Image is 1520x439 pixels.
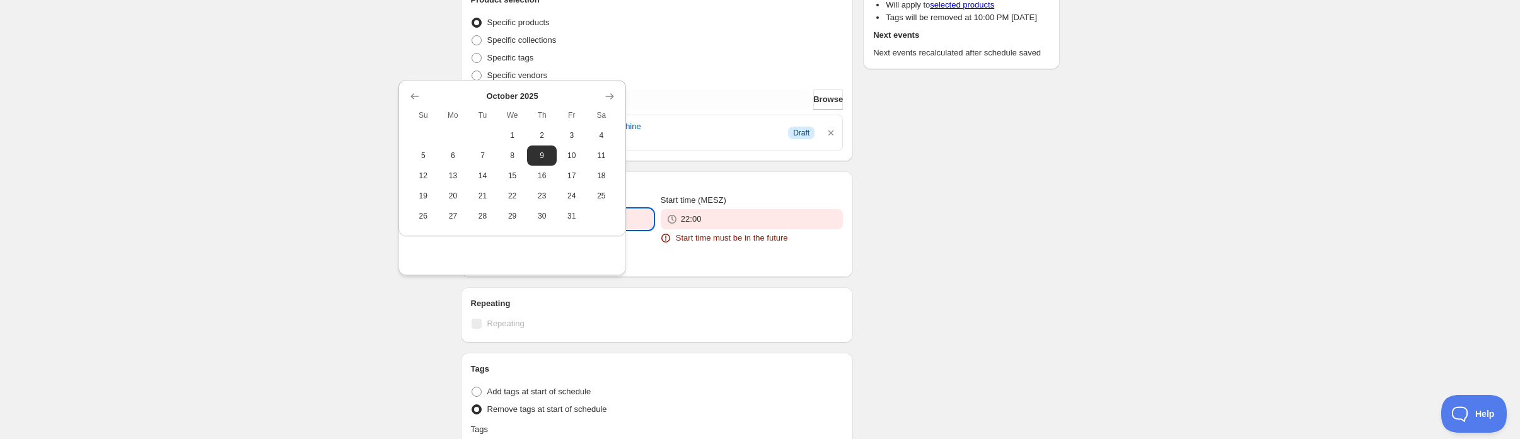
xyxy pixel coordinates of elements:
span: We [502,110,522,120]
span: Th [532,110,552,120]
span: 12 [414,171,433,181]
p: Tags [471,423,488,436]
span: 19 [414,191,433,201]
button: Thursday October 9 2025 [527,145,557,166]
span: 18 [591,171,611,181]
button: Saturday October 25 2025 [586,186,616,206]
span: 22 [502,191,522,201]
input: Search products [491,89,811,110]
button: Friday October 10 2025 [557,145,586,166]
span: 8 [502,151,522,161]
button: Tuesday October 21 2025 [468,186,497,206]
button: Monday October 20 2025 [438,186,468,206]
button: Sunday October 12 2025 [409,166,438,186]
span: Repeating [487,319,525,328]
button: Monday October 13 2025 [438,166,468,186]
span: Draft [793,128,809,138]
span: 16 [532,171,552,181]
h2: Active dates [471,181,844,194]
span: 23 [532,191,552,201]
button: Friday October 24 2025 [557,186,586,206]
span: Specific vendors [487,71,547,80]
button: Monday October 6 2025 [438,145,468,166]
button: Monday October 27 2025 [438,206,468,226]
span: Sa [591,110,611,120]
th: Wednesday [497,105,527,125]
th: Friday [557,105,586,125]
span: 3 [562,130,581,140]
span: Specific products [487,18,550,27]
span: Specific tags [487,53,534,62]
span: 28 [473,211,492,221]
span: Mo [443,110,463,120]
span: 26 [414,211,433,221]
th: Saturday [586,105,616,125]
span: 5 [414,151,433,161]
button: Friday October 31 2025 [557,206,586,226]
span: Start time (MESZ) [661,195,726,205]
button: Tuesday October 28 2025 [468,206,497,226]
button: Wednesday October 22 2025 [497,186,527,206]
span: 30 [532,211,552,221]
button: Wednesday October 29 2025 [497,206,527,226]
button: Saturday October 18 2025 [586,166,616,186]
button: Wednesday October 1 2025 [497,125,527,145]
button: Thursday October 2 2025 [527,125,557,145]
th: Tuesday [468,105,497,125]
span: 9 [532,151,552,161]
span: 31 [562,211,581,221]
button: Show previous month, September 2025 [406,88,424,105]
span: ( 1 of 1 variants selected) [512,133,779,145]
span: 29 [502,211,522,221]
button: Show next month, November 2025 [601,88,618,105]
span: 6 [443,151,463,161]
span: Su [414,110,433,120]
button: Thursday October 23 2025 [527,186,557,206]
span: 17 [562,171,581,181]
span: Fr [562,110,581,120]
th: Sunday [409,105,438,125]
h2: Tags [471,363,844,375]
button: Friday October 17 2025 [557,166,586,186]
span: 7 [473,151,492,161]
iframe: Toggle Customer Support [1441,395,1507,433]
button: Browse [813,89,843,110]
button: Tuesday October 14 2025 [468,166,497,186]
span: Specific collections [487,35,557,45]
button: Wednesday October 15 2025 [497,166,527,186]
button: Thursday October 30 2025 [527,206,557,226]
span: 27 [443,211,463,221]
h2: Next events [873,29,1049,42]
button: Friday October 3 2025 [557,125,586,145]
li: Tags will be removed at 10:00 PM [DATE] [886,11,1049,24]
span: Remove tags at start of schedule [487,404,607,414]
span: Browse [813,93,843,106]
button: Thursday October 16 2025 [527,166,557,186]
button: Saturday October 4 2025 [586,125,616,145]
span: 24 [562,191,581,201]
p: Next events recalculated after schedule saved [873,47,1049,59]
th: Monday [438,105,468,125]
span: Start time must be in the future [676,232,788,244]
span: 4 [591,130,611,140]
span: Add tags at start of schedule [487,387,591,396]
span: 2 [532,130,552,140]
span: 13 [443,171,463,181]
button: Tuesday October 7 2025 [468,145,497,166]
span: 20 [443,191,463,201]
button: Sunday October 19 2025 [409,186,438,206]
button: Sunday October 26 2025 [409,206,438,226]
span: 21 [473,191,492,201]
button: Saturday October 11 2025 [586,145,616,166]
span: 1 [502,130,522,140]
span: 11 [591,151,611,161]
span: 10 [562,151,581,161]
span: 15 [502,171,522,181]
a: Cosmic Casks 05 - Liquid Sunshine [512,120,779,133]
h2: Repeating [471,297,844,310]
span: Tu [473,110,492,120]
span: 14 [473,171,492,181]
span: 25 [591,191,611,201]
th: Thursday [527,105,557,125]
button: Wednesday October 8 2025 [497,145,527,166]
